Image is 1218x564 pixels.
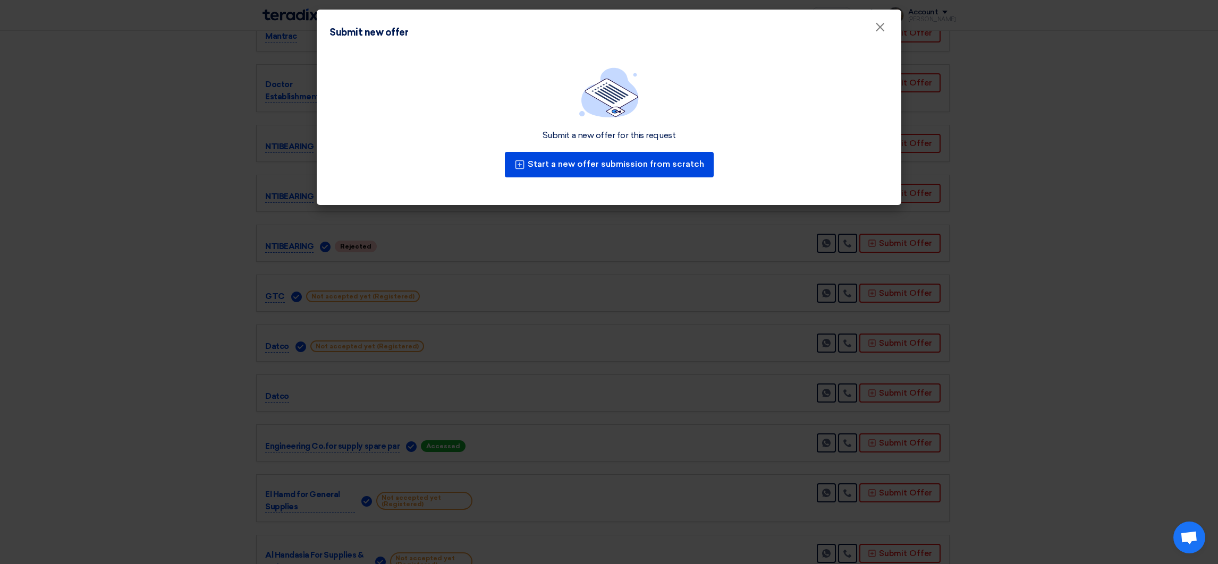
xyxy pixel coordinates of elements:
[505,152,714,177] button: Start a new offer submission from scratch
[1173,522,1205,553] div: Open chat
[875,19,885,40] span: ×
[579,67,639,117] img: empty_state_list.svg
[329,25,408,40] div: Submit new offer
[866,17,894,38] button: Close
[543,130,675,141] div: Submit a new offer for this request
